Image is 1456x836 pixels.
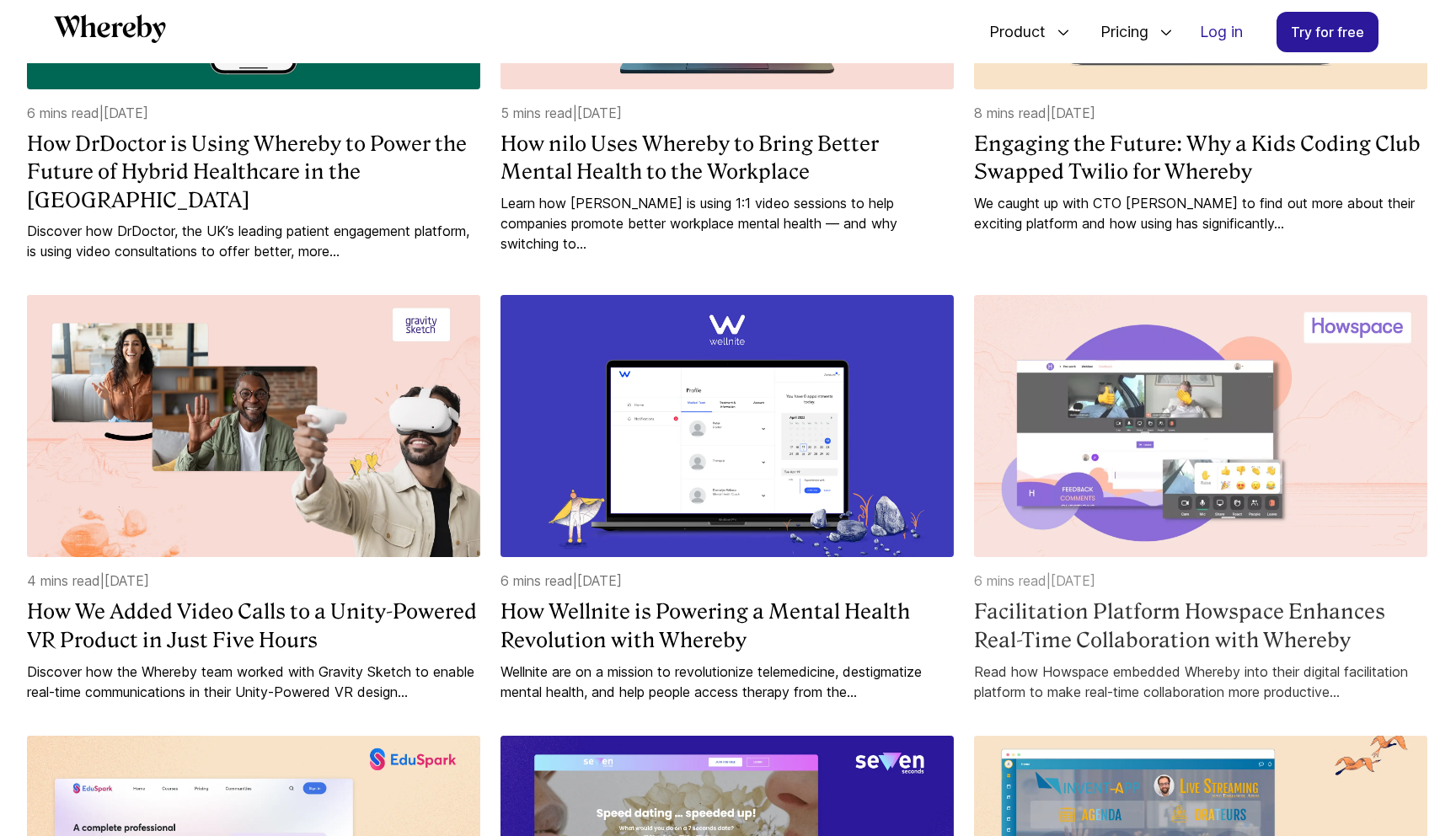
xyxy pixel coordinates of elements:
svg: Whereby [54,14,166,43]
p: 8 mins read | [DATE] [974,103,1427,123]
a: Facilitation Platform Howspace Enhances Real-Time Collaboration with Whereby [974,598,1427,654]
a: We caught up with CTO [PERSON_NAME] to find out more about their exciting platform and how using ... [974,193,1427,233]
a: How nilo Uses Whereby to Bring Better Mental Health to the Workplace [500,130,954,186]
a: Log in [1186,13,1256,51]
p: 4 mins read | [DATE] [27,571,480,591]
a: Engaging the Future: Why a Kids Coding Club Swapped Twilio for Whereby [974,130,1427,186]
span: Product [972,4,1050,60]
a: Read how Howspace embedded Whereby into their digital facilitation platform to make real-time col... [974,662,1427,702]
a: How Wellnite is Powering a Mental Health Revolution with Whereby [500,598,954,654]
a: Whereby [54,14,166,49]
p: 5 mins read | [DATE] [500,103,954,123]
a: Discover how DrDoctor, the UK’s leading patient engagement platform, is using video consultations... [27,221,480,261]
a: Wellnite are on a mission to revolutionize telemedicine, destigmatize mental health, and help peo... [500,662,954,702]
span: Pricing [1084,4,1153,60]
p: 6 mins read | [DATE] [27,103,480,123]
a: Discover how the Whereby team worked with Gravity Sketch to enable real-time communications in th... [27,662,480,702]
a: How We Added Video Calls to a Unity-Powered VR Product in Just Five Hours [27,598,480,654]
a: Learn how [PERSON_NAME] is using 1:1 video sessions to help companies promote better workplace me... [500,193,954,254]
a: How DrDoctor is Using Whereby to Power the Future of Hybrid Healthcare in the [GEOGRAPHIC_DATA] [27,130,480,215]
a: Try for free [1277,12,1378,52]
p: 6 mins read | [DATE] [974,571,1427,591]
p: 6 mins read | [DATE] [500,571,954,591]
